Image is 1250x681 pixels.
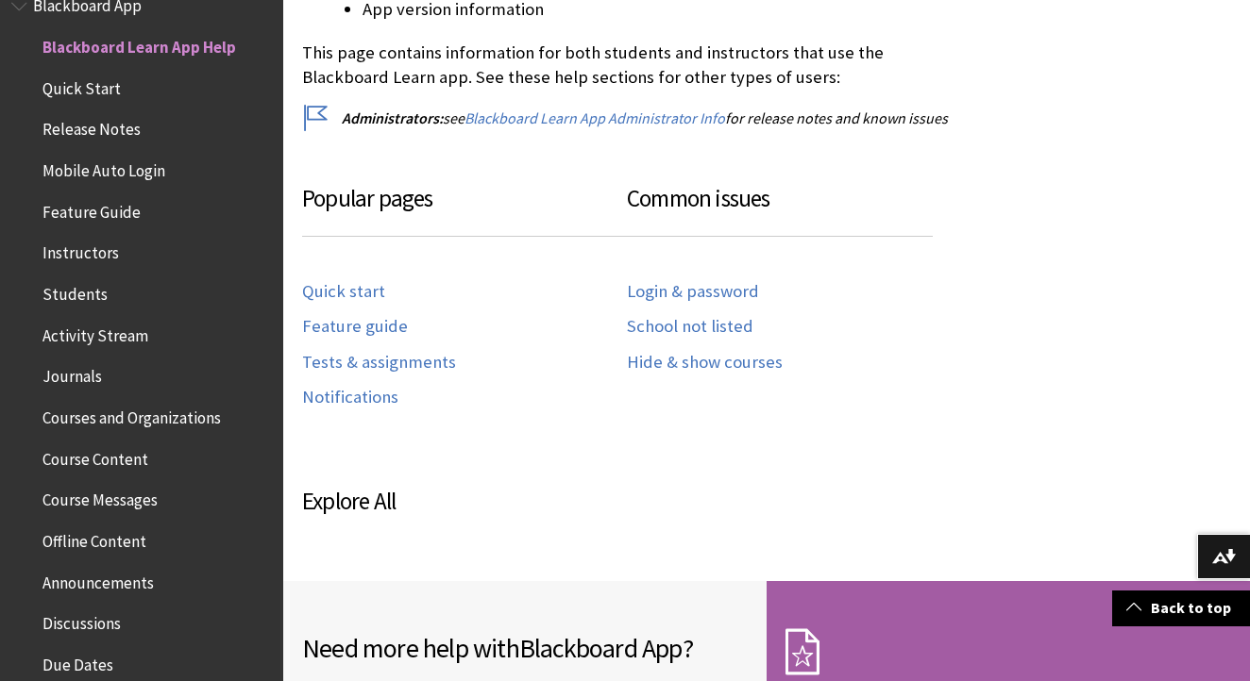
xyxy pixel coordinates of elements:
[302,352,456,374] a: Tests & assignments
[302,628,761,668] h2: Need more help with ?
[302,281,385,303] a: Quick start
[1112,590,1250,625] a: Back to top
[42,649,113,674] span: Due Dates
[785,628,819,675] img: Subscription Icon
[42,155,165,180] span: Mobile Auto Login
[42,320,148,345] span: Activity Stream
[465,108,725,128] a: Blackboard Learn App Administrator Info
[42,361,102,387] span: Journals
[42,114,141,140] span: Release Notes
[42,73,121,98] span: Quick Start
[42,525,146,551] span: Offline Content
[302,484,952,520] h3: Explore All
[519,631,683,665] span: Blackboard App
[302,41,952,90] p: This page contains information for both students and instructors that use the Blackboard Learn ap...
[302,387,398,408] a: Notifications
[42,278,108,304] span: Students
[302,181,627,237] h3: Popular pages
[302,108,952,128] p: see for release notes and known issues
[42,196,141,222] span: Feature Guide
[627,316,753,338] a: School not listed
[42,238,119,263] span: Instructors
[42,402,221,427] span: Courses and Organizations
[627,281,759,303] a: Login & password
[627,352,783,374] a: Hide & show courses
[302,316,408,338] a: Feature guide
[42,443,148,469] span: Course Content
[342,108,443,127] span: Administrators:
[42,485,158,510] span: Course Messages
[627,181,933,237] h3: Common issues
[42,31,236,57] span: Blackboard Learn App Help
[42,567,154,592] span: Announcements
[42,607,121,633] span: Discussions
